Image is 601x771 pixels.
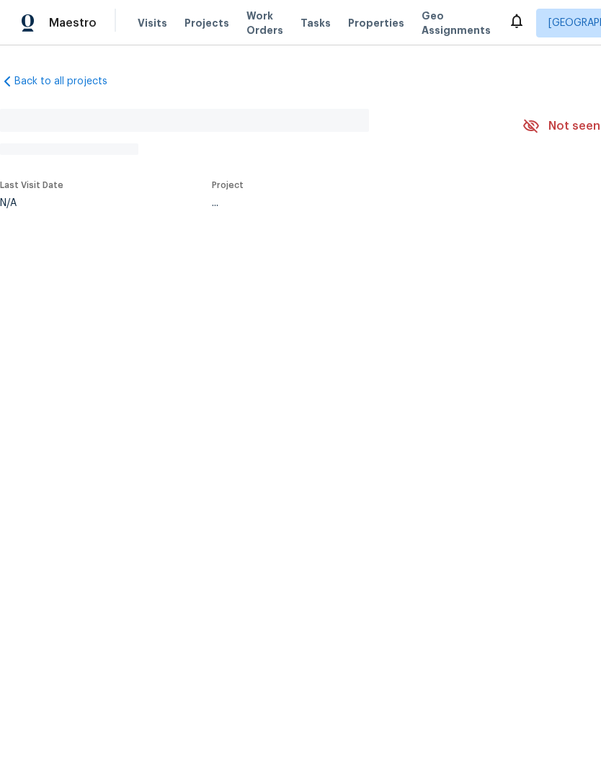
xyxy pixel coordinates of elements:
[184,16,229,30] span: Projects
[138,16,167,30] span: Visits
[300,18,331,28] span: Tasks
[348,16,404,30] span: Properties
[212,181,244,190] span: Project
[212,198,489,208] div: ...
[422,9,491,37] span: Geo Assignments
[246,9,283,37] span: Work Orders
[49,16,97,30] span: Maestro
